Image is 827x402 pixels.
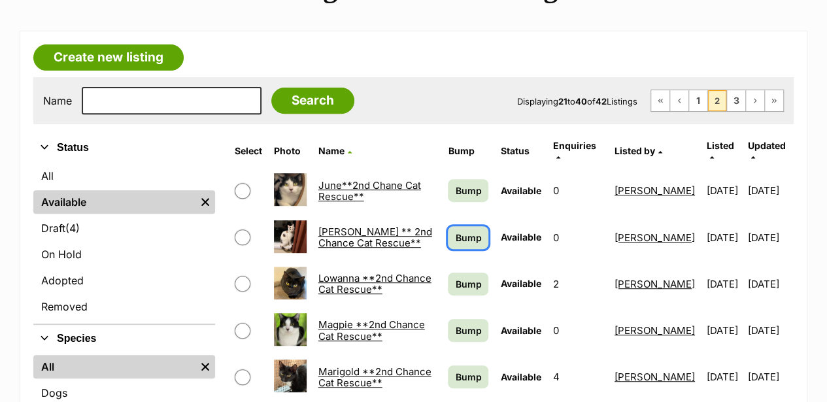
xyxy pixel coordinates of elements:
[596,96,607,107] strong: 42
[727,90,745,111] a: Page 3
[33,164,215,188] a: All
[615,278,695,290] a: [PERSON_NAME]
[500,185,541,196] span: Available
[615,145,662,156] a: Listed by
[455,277,481,291] span: Bump
[701,308,747,353] td: [DATE]
[33,269,215,292] a: Adopted
[318,145,345,156] span: Name
[748,168,792,213] td: [DATE]
[274,267,307,299] img: Lowanna **2nd Chance Cat Rescue**
[500,325,541,336] span: Available
[495,135,546,167] th: Status
[318,318,425,342] a: Magpie **2nd Chance Cat Rescue**
[748,140,786,161] a: Updated
[746,90,764,111] a: Next page
[701,261,747,307] td: [DATE]
[448,319,488,342] a: Bump
[689,90,707,111] a: Page 1
[274,220,307,253] img: Lilly ** 2nd Chance Cat Rescue**
[701,215,747,260] td: [DATE]
[615,145,655,156] span: Listed by
[455,324,481,337] span: Bump
[708,90,726,111] span: Page 2
[448,226,488,249] a: Bump
[318,145,352,156] a: Name
[575,96,587,107] strong: 40
[448,273,488,295] a: Bump
[318,365,431,389] a: Marigold **2nd Chance Cat Rescue**
[195,190,215,214] a: Remove filter
[547,261,607,307] td: 2
[615,231,695,244] a: [PERSON_NAME]
[443,135,494,167] th: Bump
[33,216,215,240] a: Draft
[707,140,734,161] a: Listed
[229,135,267,167] th: Select
[701,354,747,399] td: [DATE]
[650,90,784,112] nav: Pagination
[517,96,637,107] span: Displaying to of Listings
[748,140,786,151] span: Updated
[195,355,215,378] a: Remove filter
[552,140,596,161] a: Enquiries
[455,231,481,244] span: Bump
[500,371,541,382] span: Available
[615,184,695,197] a: [PERSON_NAME]
[33,139,215,156] button: Status
[748,354,792,399] td: [DATE]
[547,215,607,260] td: 0
[43,95,72,107] label: Name
[269,135,312,167] th: Photo
[33,243,215,266] a: On Hold
[615,371,695,383] a: [PERSON_NAME]
[547,168,607,213] td: 0
[552,140,596,151] span: translation missing: en.admin.listings.index.attributes.enquiries
[318,179,421,203] a: June**2nd Chane Cat Rescue**
[500,278,541,289] span: Available
[65,220,80,236] span: (4)
[33,190,195,214] a: Available
[271,88,354,114] input: Search
[500,231,541,243] span: Available
[33,161,215,324] div: Status
[765,90,783,111] a: Last page
[670,90,688,111] a: Previous page
[33,355,195,378] a: All
[318,226,432,249] a: [PERSON_NAME] ** 2nd Chance Cat Rescue**
[558,96,567,107] strong: 21
[448,365,488,388] a: Bump
[318,272,431,295] a: Lowanna **2nd Chance Cat Rescue**
[455,370,481,384] span: Bump
[33,295,215,318] a: Removed
[455,184,481,197] span: Bump
[615,324,695,337] a: [PERSON_NAME]
[33,44,184,71] a: Create new listing
[748,308,792,353] td: [DATE]
[547,308,607,353] td: 0
[707,140,734,151] span: Listed
[748,215,792,260] td: [DATE]
[448,179,488,202] a: Bump
[547,354,607,399] td: 4
[651,90,669,111] a: First page
[274,360,307,392] img: Marigold **2nd Chance Cat Rescue**
[748,261,792,307] td: [DATE]
[701,168,747,213] td: [DATE]
[33,330,215,347] button: Species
